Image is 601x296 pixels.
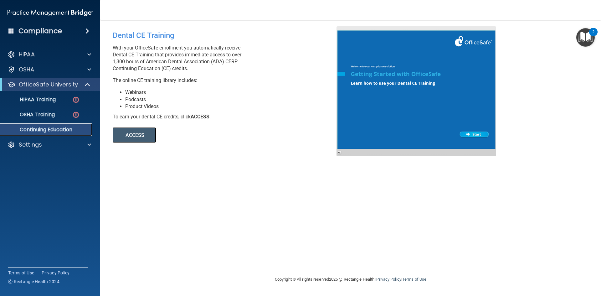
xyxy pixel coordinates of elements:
p: OfficeSafe University [19,81,78,88]
li: Product Videos [125,103,341,110]
p: HIPAA Training [4,96,56,103]
p: Settings [19,141,42,148]
a: ACCESS [113,133,284,138]
a: Terms of Use [402,277,426,282]
p: Continuing Education [4,127,90,133]
a: Privacy Policy [42,270,70,276]
b: ACCESS [191,114,209,120]
p: The online CE training library includes: [113,77,341,84]
a: OfficeSafe University [8,81,91,88]
div: Copyright © All rights reserved 2025 @ Rectangle Health | | [236,269,465,289]
li: Podcasts [125,96,341,103]
p: With your OfficeSafe enrollment you automatically receive Dental CE Training that provides immedi... [113,44,341,72]
img: PMB logo [8,7,93,19]
p: OSHA [19,66,34,73]
li: Webinars [125,89,341,96]
div: 2 [592,32,594,40]
h4: Compliance [18,27,62,35]
a: Terms of Use [8,270,34,276]
div: To earn your dental CE credits, click . [113,113,341,120]
a: Privacy Policy [376,277,401,282]
img: danger-circle.6113f641.png [72,111,80,119]
img: danger-circle.6113f641.png [72,96,80,104]
a: Settings [8,141,91,148]
button: Open Resource Center, 2 new notifications [576,28,595,47]
a: OSHA [8,66,91,73]
span: Ⓒ Rectangle Health 2024 [8,278,59,285]
p: OSHA Training [4,112,55,118]
a: HIPAA [8,51,91,58]
div: Dental CE Training [113,26,341,44]
button: ACCESS [113,127,156,143]
p: HIPAA [19,51,35,58]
